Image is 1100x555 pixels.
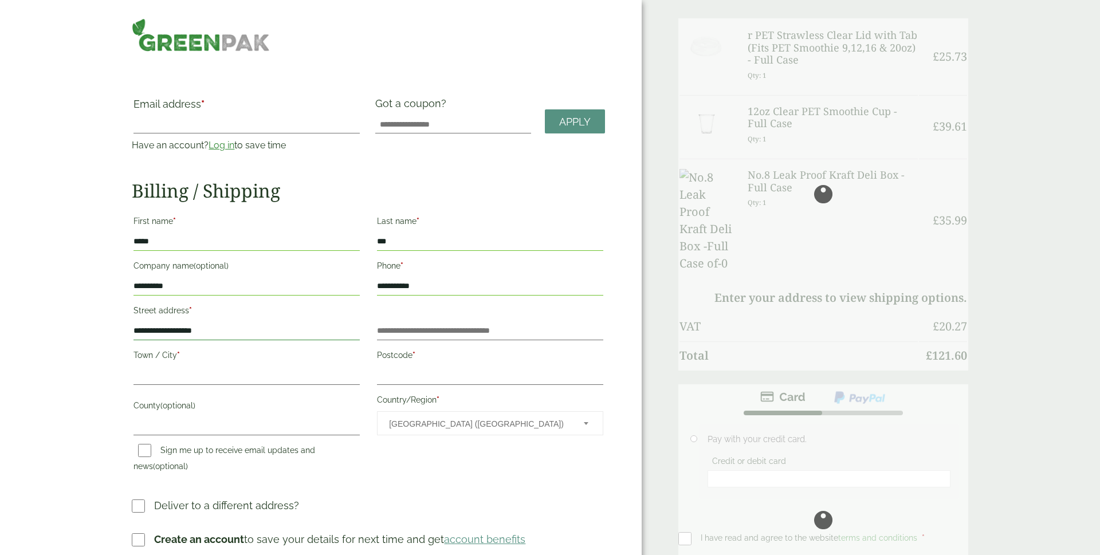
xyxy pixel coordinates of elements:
label: Last name [377,213,603,233]
abbr: required [177,351,180,360]
label: Postcode [377,347,603,367]
p: Have an account? to save time [132,139,362,152]
span: Country/Region [377,411,603,435]
abbr: required [189,306,192,315]
label: Country/Region [377,392,603,411]
abbr: required [173,217,176,226]
label: Company name [133,258,360,277]
label: County [133,397,360,417]
label: Got a coupon? [375,97,451,115]
a: account benefits [444,533,525,545]
a: Apply [545,109,605,134]
label: Sign me up to receive email updates and news [133,446,315,474]
p: Deliver to a different address? [154,498,299,513]
span: United Kingdom (UK) [389,412,568,436]
img: GreenPak Supplies [132,18,269,52]
label: Phone [377,258,603,277]
label: Email address [133,99,360,115]
abbr: required [412,351,415,360]
input: Sign me up to receive email updates and news(optional) [138,444,151,457]
label: Town / City [133,347,360,367]
abbr: required [201,98,205,110]
h2: Billing / Shipping [132,180,605,202]
a: Log in [209,140,234,151]
p: to save your details for next time and get [154,532,525,547]
abbr: required [417,217,419,226]
abbr: required [400,261,403,270]
label: Street address [133,302,360,322]
label: First name [133,213,360,233]
abbr: required [437,395,439,404]
span: (optional) [153,462,188,471]
span: Apply [559,116,591,128]
span: (optional) [160,401,195,410]
span: (optional) [194,261,229,270]
strong: Create an account [154,533,244,545]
